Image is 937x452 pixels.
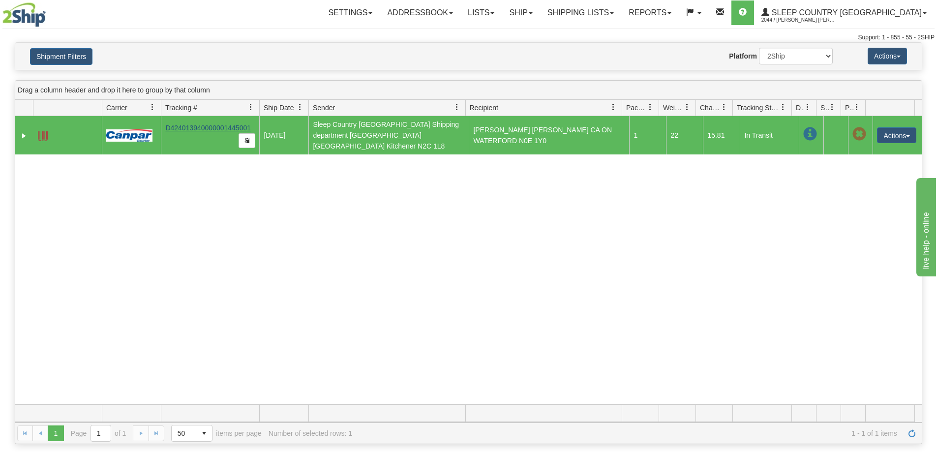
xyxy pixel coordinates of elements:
input: Page 1 [91,425,111,441]
a: Carrier filter column settings [144,99,161,116]
a: Shipping lists [540,0,621,25]
a: Tracking Status filter column settings [775,99,791,116]
span: Ship Date [264,103,294,113]
div: live help - online [7,6,91,18]
img: 14 - Canpar [106,129,152,142]
span: Charge [700,103,721,113]
a: Lists [460,0,502,25]
a: Settings [321,0,380,25]
button: Actions [877,127,916,143]
span: Shipment Issues [820,103,829,113]
td: [PERSON_NAME] [PERSON_NAME] CA ON WATERFORD N0E 1Y0 [469,116,629,154]
a: Charge filter column settings [716,99,732,116]
td: 15.81 [703,116,740,154]
span: Pickup Not Assigned [852,127,866,141]
span: Sender [313,103,335,113]
a: Addressbook [380,0,460,25]
span: In Transit [803,127,817,141]
div: grid grouping header [15,81,922,100]
a: Delivery Status filter column settings [799,99,816,116]
td: [DATE] [259,116,308,154]
td: 22 [666,116,703,154]
span: items per page [171,425,262,442]
a: Tracking # filter column settings [242,99,259,116]
span: select [196,425,212,441]
span: Carrier [106,103,127,113]
span: 50 [178,428,190,438]
button: Shipment Filters [30,48,92,65]
img: logo2044.jpg [2,2,46,27]
span: Page 1 [48,425,63,441]
span: Page sizes drop down [171,425,212,442]
span: Tracking Status [737,103,780,113]
iframe: chat widget [914,176,936,276]
a: Refresh [904,425,920,441]
span: Delivery Status [796,103,804,113]
a: Sender filter column settings [449,99,465,116]
a: Expand [19,131,29,141]
span: 1 - 1 of 1 items [359,429,897,437]
a: Reports [621,0,679,25]
label: Platform [729,51,757,61]
button: Actions [868,48,907,64]
div: Number of selected rows: 1 [269,429,352,437]
td: Sleep Country [GEOGRAPHIC_DATA] Shipping department [GEOGRAPHIC_DATA] [GEOGRAPHIC_DATA] Kitchener... [308,116,469,154]
a: D424013940000001445001 [165,124,251,132]
a: Weight filter column settings [679,99,695,116]
button: Copy to clipboard [239,133,255,148]
a: Label [38,127,48,143]
td: 1 [629,116,666,154]
span: Tracking # [165,103,197,113]
span: 2044 / [PERSON_NAME] [PERSON_NAME] [761,15,835,25]
td: In Transit [740,116,799,154]
span: Weight [663,103,684,113]
a: Ship Date filter column settings [292,99,308,116]
a: Shipment Issues filter column settings [824,99,841,116]
span: Page of 1 [71,425,126,442]
a: Recipient filter column settings [605,99,622,116]
a: Packages filter column settings [642,99,659,116]
span: Pickup Status [845,103,853,113]
span: Sleep Country [GEOGRAPHIC_DATA] [769,8,922,17]
a: Pickup Status filter column settings [848,99,865,116]
a: Ship [502,0,540,25]
span: Recipient [470,103,498,113]
span: Packages [626,103,647,113]
div: Support: 1 - 855 - 55 - 2SHIP [2,33,935,42]
a: Sleep Country [GEOGRAPHIC_DATA] 2044 / [PERSON_NAME] [PERSON_NAME] [754,0,934,25]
